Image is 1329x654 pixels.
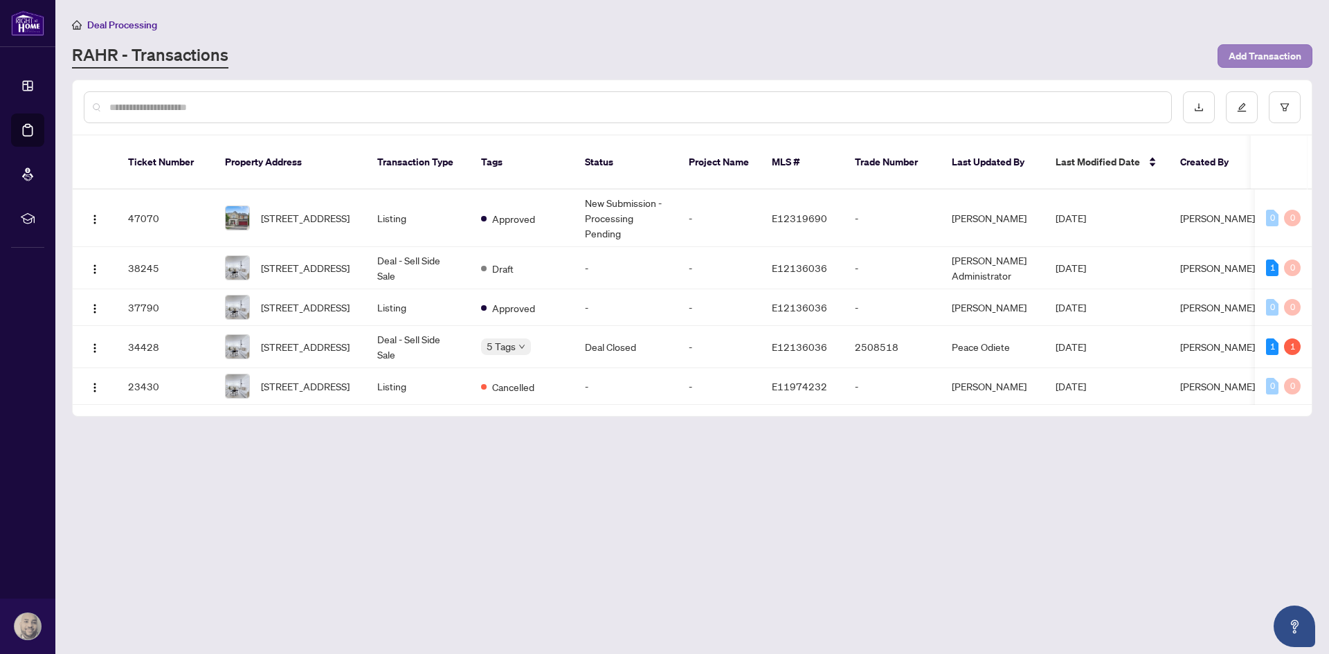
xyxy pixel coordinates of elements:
span: [STREET_ADDRESS] [261,260,350,275]
td: - [844,190,941,247]
button: filter [1269,91,1301,123]
button: Open asap [1274,606,1315,647]
img: thumbnail-img [226,374,249,398]
td: Deal - Sell Side Sale [366,326,470,368]
img: Profile Icon [15,613,41,639]
td: - [678,326,761,368]
span: 5 Tags [487,338,516,354]
img: Logo [89,303,100,314]
span: [DATE] [1056,212,1086,224]
img: thumbnail-img [226,256,249,280]
span: home [72,20,82,30]
td: - [678,368,761,405]
td: Deal - Sell Side Sale [366,247,470,289]
td: 37790 [117,289,214,326]
img: Logo [89,214,100,225]
div: 1 [1266,338,1278,355]
span: Add Transaction [1229,45,1301,67]
div: 0 [1284,378,1301,394]
th: Tags [470,136,574,190]
th: Last Updated By [941,136,1045,190]
span: E12136036 [772,340,827,353]
span: Approved [492,211,535,226]
div: 0 [1266,299,1278,316]
td: - [844,368,941,405]
td: [PERSON_NAME] [941,190,1045,247]
td: - [844,247,941,289]
span: [STREET_ADDRESS] [261,379,350,394]
button: Logo [84,375,106,397]
span: Approved [492,300,535,316]
button: download [1183,91,1215,123]
td: - [844,289,941,326]
span: edit [1237,102,1247,112]
td: Listing [366,368,470,405]
span: E12136036 [772,262,827,274]
td: - [574,289,678,326]
th: Ticket Number [117,136,214,190]
div: 0 [1284,299,1301,316]
button: Logo [84,336,106,358]
span: [PERSON_NAME] [1180,380,1255,392]
th: Trade Number [844,136,941,190]
td: [PERSON_NAME] [941,289,1045,326]
a: RAHR - Transactions [72,44,228,69]
td: 34428 [117,326,214,368]
th: Last Modified Date [1045,136,1169,190]
td: - [678,190,761,247]
td: 38245 [117,247,214,289]
td: - [678,247,761,289]
button: Logo [84,207,106,229]
span: filter [1280,102,1290,112]
span: [PERSON_NAME] [1180,262,1255,274]
span: [STREET_ADDRESS] [261,210,350,226]
td: Peace Odiete [941,326,1045,368]
div: 0 [1284,260,1301,276]
div: 0 [1284,210,1301,226]
span: download [1194,102,1204,112]
td: Listing [366,289,470,326]
span: down [518,343,525,350]
td: 23430 [117,368,214,405]
img: Logo [89,264,100,275]
td: - [574,368,678,405]
span: Draft [492,261,514,276]
td: Listing [366,190,470,247]
div: 1 [1284,338,1301,355]
span: E12319690 [772,212,827,224]
span: [PERSON_NAME] [1180,340,1255,353]
img: thumbnail-img [226,335,249,358]
td: New Submission - Processing Pending [574,190,678,247]
span: [STREET_ADDRESS] [261,339,350,354]
th: Project Name [678,136,761,190]
td: [PERSON_NAME] [941,368,1045,405]
button: edit [1226,91,1258,123]
span: Cancelled [492,379,534,394]
td: Deal Closed [574,326,678,368]
span: [DATE] [1056,340,1086,353]
span: [DATE] [1056,380,1086,392]
button: Add Transaction [1218,44,1312,68]
button: Logo [84,257,106,279]
th: Status [574,136,678,190]
img: Logo [89,343,100,354]
span: Deal Processing [87,19,157,31]
img: Logo [89,382,100,393]
span: E12136036 [772,301,827,314]
span: E11974232 [772,380,827,392]
img: logo [11,10,44,36]
td: [PERSON_NAME] Administrator [941,247,1045,289]
td: 47070 [117,190,214,247]
span: Last Modified Date [1056,154,1140,170]
th: Transaction Type [366,136,470,190]
td: - [678,289,761,326]
img: thumbnail-img [226,296,249,319]
button: Logo [84,296,106,318]
img: thumbnail-img [226,206,249,230]
td: 2508518 [844,326,941,368]
div: 0 [1266,210,1278,226]
th: Property Address [214,136,366,190]
span: [DATE] [1056,262,1086,274]
span: [DATE] [1056,301,1086,314]
span: [STREET_ADDRESS] [261,300,350,315]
